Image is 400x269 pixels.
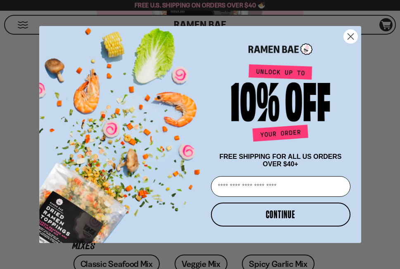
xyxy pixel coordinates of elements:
[39,19,208,243] img: ce7035ce-2e49-461c-ae4b-8ade7372f32c.png
[343,29,358,44] button: Close dialog
[219,153,341,168] span: FREE SHIPPING FOR ALL US ORDERS OVER $40+
[249,42,312,56] img: Ramen Bae Logo
[229,64,332,145] img: Unlock up to 10% off
[211,203,350,227] button: CONTINUE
